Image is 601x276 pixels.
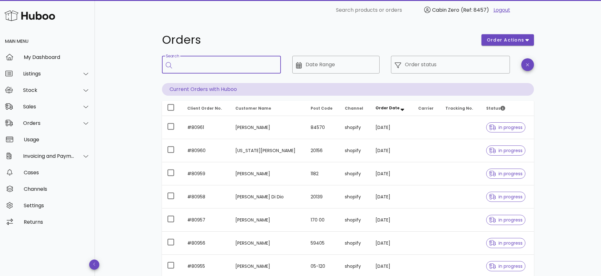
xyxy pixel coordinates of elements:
[340,232,370,255] td: shopify
[489,218,523,222] span: in progress
[4,9,55,22] img: Huboo Logo
[23,120,75,126] div: Orders
[340,185,370,209] td: shopify
[24,137,90,143] div: Usage
[230,116,306,139] td: [PERSON_NAME]
[24,219,90,225] div: Returns
[413,101,441,116] th: Carrier
[306,162,340,185] td: 1182
[230,209,306,232] td: [PERSON_NAME]
[486,37,524,43] span: order actions
[306,116,340,139] td: 84570
[345,106,363,111] span: Channel
[489,171,523,176] span: in progress
[182,209,230,232] td: #80957
[481,101,534,116] th: Status
[24,202,90,209] div: Settings
[182,139,230,162] td: #80960
[370,101,413,116] th: Order Date: Sorted descending. Activate to remove sorting.
[230,101,306,116] th: Customer Name
[24,170,90,176] div: Cases
[230,139,306,162] td: [US_STATE][PERSON_NAME]
[182,116,230,139] td: #80961
[162,34,474,46] h1: Orders
[370,232,413,255] td: [DATE]
[162,83,534,96] p: Current Orders with Huboo
[489,195,523,199] span: in progress
[418,106,434,111] span: Carrier
[445,106,473,111] span: Tracking No.
[340,209,370,232] td: shopify
[306,101,340,116] th: Post Code
[23,104,75,110] div: Sales
[370,162,413,185] td: [DATE]
[182,101,230,116] th: Client Order No.
[166,54,179,59] label: Search
[481,34,534,46] button: order actions
[370,139,413,162] td: [DATE]
[306,139,340,162] td: 20156
[24,54,90,60] div: My Dashboard
[230,232,306,255] td: [PERSON_NAME]
[489,264,523,268] span: in progress
[489,148,523,153] span: in progress
[461,6,489,14] span: (Ref: 8457)
[340,101,370,116] th: Channel
[23,87,75,93] div: Stock
[306,185,340,209] td: 20139
[311,106,332,111] span: Post Code
[340,162,370,185] td: shopify
[489,241,523,245] span: in progress
[23,71,75,77] div: Listings
[440,101,481,116] th: Tracking No.
[230,185,306,209] td: [PERSON_NAME] Di Dio
[340,116,370,139] td: shopify
[370,209,413,232] td: [DATE]
[370,116,413,139] td: [DATE]
[23,153,75,159] div: Invoicing and Payments
[182,232,230,255] td: #80956
[375,105,400,111] span: Order Date
[182,185,230,209] td: #80958
[306,209,340,232] td: 170 00
[187,106,222,111] span: Client Order No.
[306,232,340,255] td: 59405
[493,6,510,14] a: Logout
[370,185,413,209] td: [DATE]
[182,162,230,185] td: #80959
[230,162,306,185] td: [PERSON_NAME]
[340,139,370,162] td: shopify
[486,106,505,111] span: Status
[489,125,523,130] span: in progress
[235,106,271,111] span: Customer Name
[24,186,90,192] div: Channels
[432,6,459,14] span: Cabin Zero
